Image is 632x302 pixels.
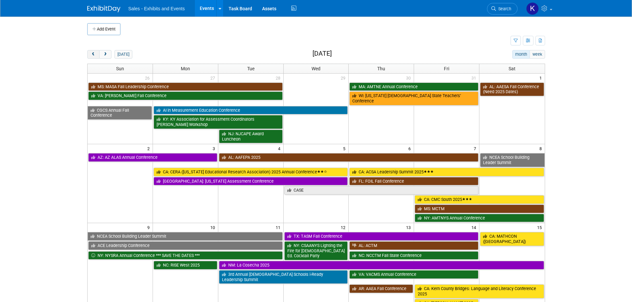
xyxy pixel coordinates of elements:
a: AZ: AZ ALAS Annual Conference [88,153,217,162]
a: CA: CERA ([US_STATE] Educational Research Association) 2025 Annual Conference [154,168,348,176]
a: CA: MATHCON ([GEOGRAPHIC_DATA]) [480,232,544,246]
span: 4 [277,144,283,152]
span: Mon [181,66,190,71]
img: ExhibitDay [87,6,120,12]
a: AL: AAESA Fall Conference (Need 2025 Dates) [480,83,544,96]
a: VA: VACMS Annual Conference [349,270,478,279]
span: Search [496,6,511,11]
span: 27 [210,74,218,82]
button: prev [87,50,100,59]
a: Search [487,3,518,15]
span: 14 [471,223,479,231]
span: 12 [340,223,348,231]
span: 7 [473,144,479,152]
a: FL: FOIL Fall Conference [349,177,478,186]
a: NY: AMTNYS Annual Conference [415,214,544,222]
span: 5 [342,144,348,152]
a: NCEA School Building Leader Summit [88,232,283,241]
span: 26 [144,74,153,82]
span: 11 [275,223,283,231]
span: 15 [536,223,545,231]
span: Sales - Exhibits and Events [128,6,185,11]
span: 2 [147,144,153,152]
a: NC: NCCTM Fall State Conference [349,251,478,260]
span: 29 [340,74,348,82]
span: Thu [377,66,385,71]
button: next [99,50,111,59]
span: 9 [147,223,153,231]
button: Add Event [87,23,120,35]
a: KY: KY Association for Assessment Coordinators [PERSON_NAME] Workshop [154,115,283,129]
a: NC: RISE West 2025 [154,261,217,270]
a: AL: ACTM [349,241,478,250]
a: CA: ACSA Leadership Summit 2025 [349,168,544,176]
a: NJ: NJCAPE Award Luncheon [219,130,283,143]
a: NCEA School Building Leader Summit [480,153,544,167]
span: 28 [275,74,283,82]
span: 30 [405,74,414,82]
img: Kara Haven [526,2,539,15]
a: VA: [PERSON_NAME] Fall Conference [88,91,283,100]
button: week [529,50,545,59]
button: [DATE] [114,50,132,59]
button: month [512,50,530,59]
span: 1 [539,74,545,82]
a: [GEOGRAPHIC_DATA]: [US_STATE] Assessment Conference [154,177,348,186]
span: 10 [210,223,218,231]
span: Sun [116,66,124,71]
a: ACE Leadership Conference [88,241,283,250]
a: NY: CSAANYS Lighting the Fire for [DEMOGRAPHIC_DATA] Ed. Cocktail Party [284,241,348,260]
a: CA: CMC South 2025 [415,195,544,204]
a: NM: La Cosecha 2025 [219,261,544,270]
a: AR: AAEA Fall Conference [349,284,413,293]
a: MS: MASA Fall Leadership Conference [88,83,283,91]
a: AL: AAFEPA 2025 [219,153,478,162]
a: AI in Measurement Education Conference [154,106,348,115]
span: Fri [444,66,449,71]
a: CASE [284,186,479,195]
a: MA: AMTNE Annual Conference [349,83,478,91]
h2: [DATE] [313,50,332,57]
a: WI: [US_STATE] [DEMOGRAPHIC_DATA] State Teachers’ Conference [349,91,478,105]
a: CGCS Annual Fall Conference [88,106,152,120]
span: Wed [312,66,320,71]
a: MS: MCTM [415,205,544,213]
a: CA: Kern County Bridges: Language and Literacy Conference 2025 [415,284,544,298]
a: 3rd Annual [DEMOGRAPHIC_DATA] Schools i-Ready Leadership Summit [219,270,348,284]
span: 31 [471,74,479,82]
span: 13 [405,223,414,231]
a: NY: NYSRA Annual Conference *** SAVE THE DATES *** [88,251,283,260]
span: Tue [247,66,254,71]
a: TX: TASM Fall Conference [284,232,479,241]
span: 6 [408,144,414,152]
span: Sat [509,66,516,71]
span: 8 [539,144,545,152]
span: 3 [212,144,218,152]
